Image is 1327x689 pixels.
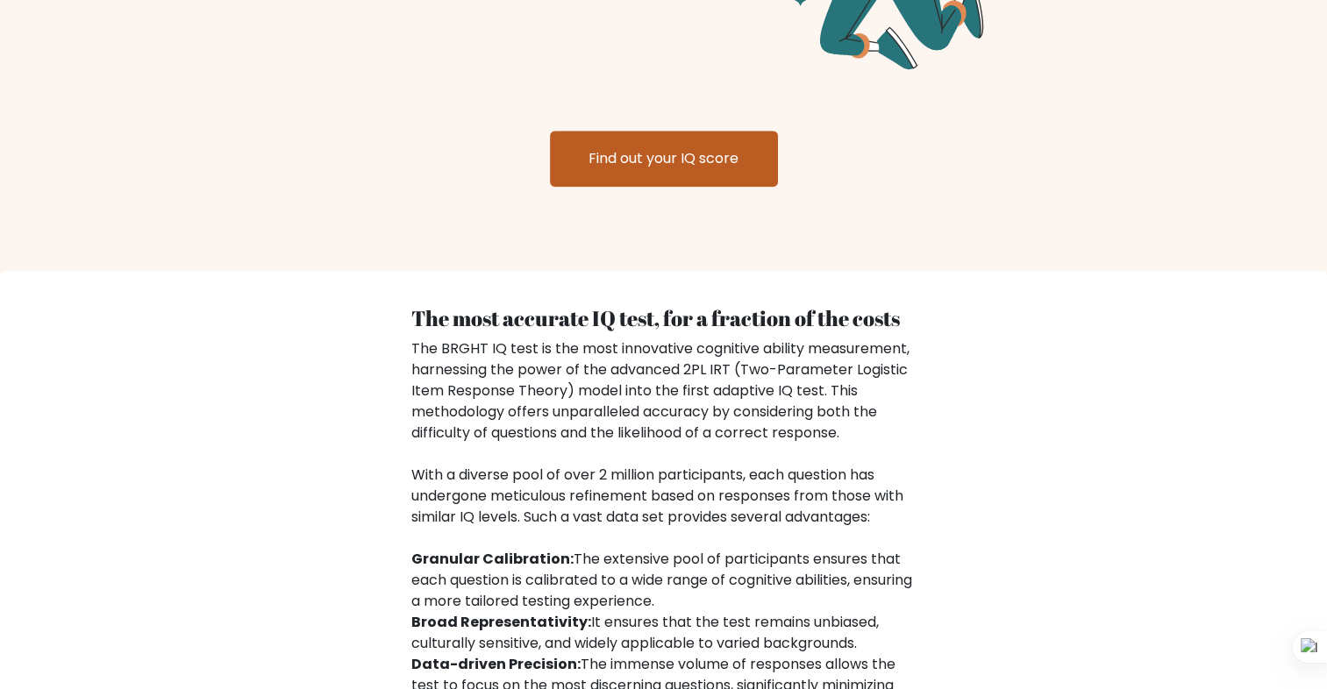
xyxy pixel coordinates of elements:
[411,654,581,674] b: Data-driven Precision:
[411,306,917,331] h4: The most accurate IQ test, for a fraction of the costs
[550,131,778,187] a: Find out your IQ score
[411,549,574,569] b: Granular Calibration:
[411,612,591,632] b: Broad Representativity:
